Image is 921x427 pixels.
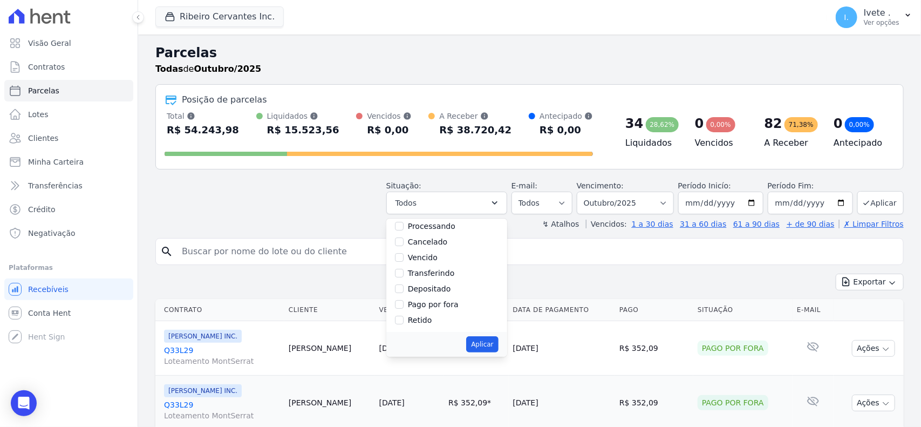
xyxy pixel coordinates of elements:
h4: Liquidados [625,137,678,150]
span: Loteamento MontSerrat [164,410,280,421]
button: Ações [852,340,895,357]
div: 28,62% [646,117,679,132]
a: Visão Geral [4,32,133,54]
i: search [160,245,173,258]
div: R$ 54.243,98 [167,121,239,139]
span: Recebíveis [28,284,69,295]
div: R$ 0,00 [540,121,593,139]
a: Minha Carteira [4,151,133,173]
th: Situação [693,299,793,321]
th: Pago [615,299,693,321]
a: Parcelas [4,80,133,101]
th: E-mail [793,299,834,321]
button: Ações [852,395,895,411]
span: Todos [395,196,417,209]
label: Vencimento: [577,181,624,190]
h4: Antecipado [834,137,886,150]
span: Minha Carteira [28,157,84,167]
div: Total [167,111,239,121]
label: Transferindo [408,269,455,277]
button: Aplicar [466,336,498,353]
button: I. Ivete . Ver opções [827,2,921,32]
div: Posição de parcelas [182,93,267,106]
div: Liquidados [267,111,339,121]
label: Vencidos: [586,220,627,228]
th: Contrato [155,299,284,321]
strong: Outubro/2025 [194,64,262,74]
div: 82 [765,115,782,132]
th: Cliente [284,299,375,321]
div: 34 [625,115,643,132]
button: Exportar [836,274,904,290]
span: Negativação [28,228,76,239]
label: Depositado [408,284,451,293]
div: Vencidos [367,111,411,121]
a: 61 a 90 dias [733,220,780,228]
a: [DATE] [379,344,405,353]
span: Transferências [28,180,83,191]
span: Loteamento MontSerrat [164,356,280,367]
div: 0 [834,115,843,132]
a: Clientes [4,127,133,149]
th: Data de Pagamento [509,299,615,321]
span: Lotes [28,109,49,120]
button: Aplicar [857,191,904,214]
a: Conta Hent [4,302,133,324]
label: E-mail: [511,181,538,190]
h4: Vencidos [695,137,747,150]
td: [PERSON_NAME] [284,321,375,376]
a: Recebíveis [4,279,133,300]
button: Todos [386,192,507,214]
a: Q33L29Loteamento MontSerrat [164,345,280,367]
div: R$ 38.720,42 [439,121,511,139]
label: ↯ Atalhos [542,220,579,228]
a: Q33L29Loteamento MontSerrat [164,399,280,421]
span: [PERSON_NAME] INC. [164,330,242,343]
h4: A Receber [765,137,817,150]
label: Período Inicío: [678,181,731,190]
span: Visão Geral [28,38,71,49]
h2: Parcelas [155,43,904,63]
td: [DATE] [509,321,615,376]
span: Clientes [28,133,58,144]
button: Ribeiro Cervantes Inc. [155,6,284,27]
span: Conta Hent [28,308,71,318]
label: Cancelado [408,238,447,246]
label: Vencido [408,253,438,262]
span: I. [844,13,849,21]
div: 0,00% [845,117,874,132]
span: Contratos [28,62,65,72]
div: A Receber [439,111,511,121]
span: [PERSON_NAME] INC. [164,384,242,397]
div: 0 [695,115,704,132]
div: 71,38% [784,117,818,132]
strong: Todas [155,64,183,74]
label: Período Fim: [768,180,853,192]
a: [DATE] [379,398,405,407]
label: Processando [408,222,455,231]
div: Pago por fora [698,341,768,356]
div: Antecipado [540,111,593,121]
a: + de 90 dias [787,220,835,228]
input: Buscar por nome do lote ou do cliente [175,241,899,262]
a: Negativação [4,222,133,244]
p: Ivete . [864,8,899,18]
th: Vencimento [375,299,445,321]
p: Ver opções [864,18,899,27]
label: Retido [408,316,432,324]
div: Open Intercom Messenger [11,390,37,416]
a: ✗ Limpar Filtros [839,220,904,228]
td: R$ 352,09 [615,321,693,376]
div: R$ 15.523,56 [267,121,339,139]
a: Contratos [4,56,133,78]
div: Pago por fora [698,395,768,410]
label: Pago por fora [408,300,459,309]
div: R$ 0,00 [367,121,411,139]
span: Crédito [28,204,56,215]
div: 0,00% [706,117,735,132]
label: Situação: [386,181,421,190]
a: Crédito [4,199,133,220]
p: de [155,63,261,76]
a: 31 a 60 dias [680,220,726,228]
span: Parcelas [28,85,59,96]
